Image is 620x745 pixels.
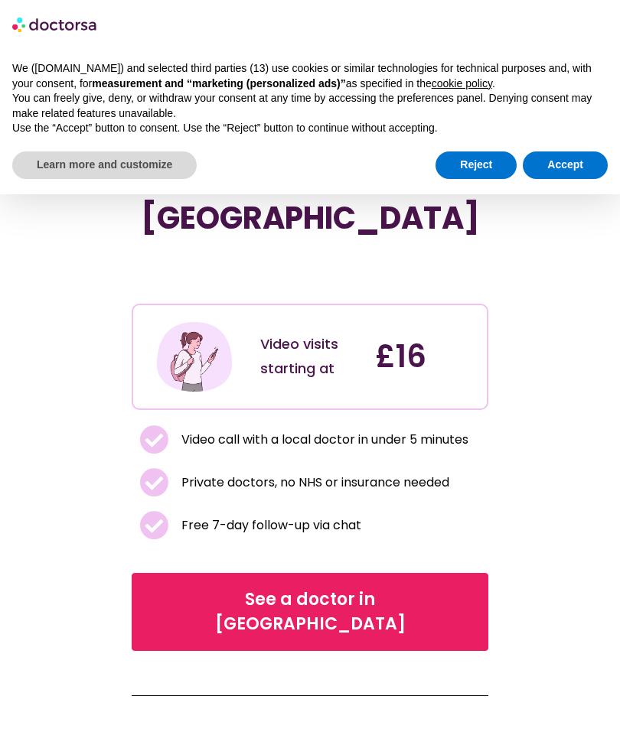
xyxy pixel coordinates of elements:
span: Free 7-day follow-up via chat [178,515,361,536]
a: See a doctor in [GEOGRAPHIC_DATA] [132,573,489,651]
button: Learn more and customize [12,151,197,179]
span: Private doctors, no NHS or insurance needed [178,472,449,493]
h4: £16 [375,338,475,375]
strong: measurement and “marketing (personalized ads)” [92,77,345,89]
span: See a doctor in [GEOGRAPHIC_DATA] [152,587,469,636]
p: Use the “Accept” button to consent. Use the “Reject” button to continue without accepting. [12,121,608,136]
a: cookie policy [432,77,492,89]
button: Accept [523,151,608,179]
div: Video visits starting at [260,332,361,381]
img: Illustration depicting a young woman in a casual outfit, engaged with her smartphone. She has a p... [155,317,235,397]
img: logo [12,12,98,37]
button: Reject [436,151,517,179]
span: Video call with a local doctor in under 5 minutes [178,429,468,451]
iframe: Customer reviews powered by Trustpilot [139,252,481,270]
iframe: Customer reviews powered by Trustpilot [139,270,481,288]
h1: See a doctor online in minutes in [GEOGRAPHIC_DATA] [139,126,481,236]
p: We ([DOMAIN_NAME]) and selected third parties (13) use cookies or similar technologies for techni... [12,61,608,91]
p: You can freely give, deny, or withdraw your consent at any time by accessing the preferences pane... [12,91,608,121]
